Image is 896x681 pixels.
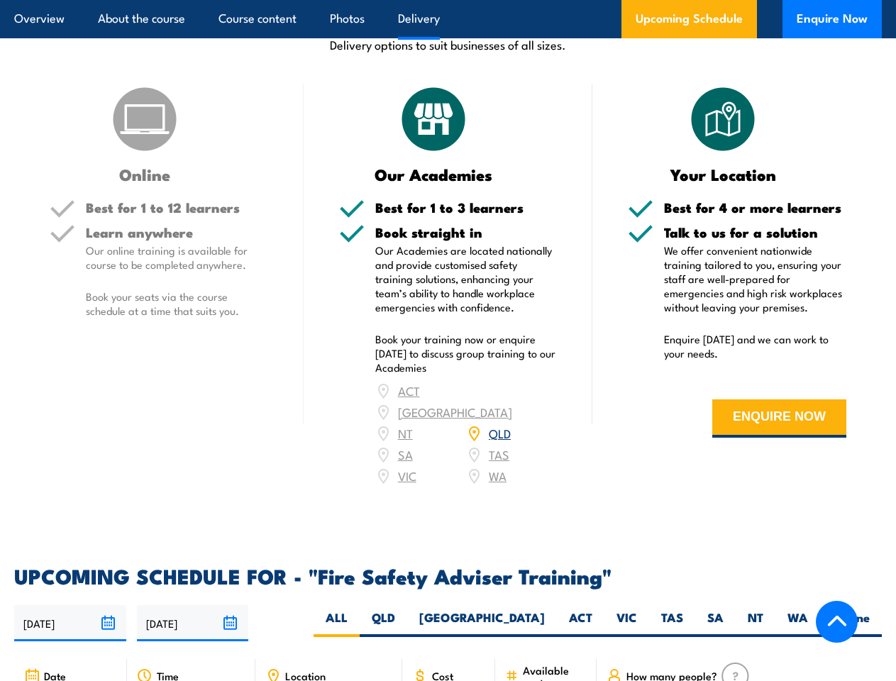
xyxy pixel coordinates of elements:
p: Book your seats via the course schedule at a time that suits you. [86,289,268,318]
h3: Our Academies [339,166,529,182]
label: SA [695,609,736,637]
label: [GEOGRAPHIC_DATA] [407,609,557,637]
h5: Best for 4 or more learners [664,201,846,214]
h5: Best for 1 to 12 learners [86,201,268,214]
input: From date [14,605,126,641]
p: Delivery options to suit businesses of all sizes. [14,36,882,52]
h2: UPCOMING SCHEDULE FOR - "Fire Safety Adviser Training" [14,566,882,585]
label: ACT [557,609,604,637]
label: NT [736,609,775,637]
label: WA [775,609,820,637]
h5: Best for 1 to 3 learners [375,201,558,214]
h3: Online [50,166,240,182]
a: QLD [489,424,511,441]
h3: Your Location [628,166,818,182]
h5: Book straight in [375,226,558,239]
label: TAS [649,609,695,637]
label: QLD [360,609,407,637]
label: ALL [314,609,360,637]
p: Book your training now or enquire [DATE] to discuss group training to our Academies [375,332,558,375]
p: Our Academies are located nationally and provide customised safety training solutions, enhancing ... [375,243,558,314]
h5: Learn anywhere [86,226,268,239]
p: Enquire [DATE] and we can work to your needs. [664,332,846,360]
p: We offer convenient nationwide training tailored to you, ensuring your staff are well-prepared fo... [664,243,846,314]
p: Our online training is available for course to be completed anywhere. [86,243,268,272]
input: To date [137,605,249,641]
button: ENQUIRE NOW [712,399,846,438]
h5: Talk to us for a solution [664,226,846,239]
label: VIC [604,609,649,637]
